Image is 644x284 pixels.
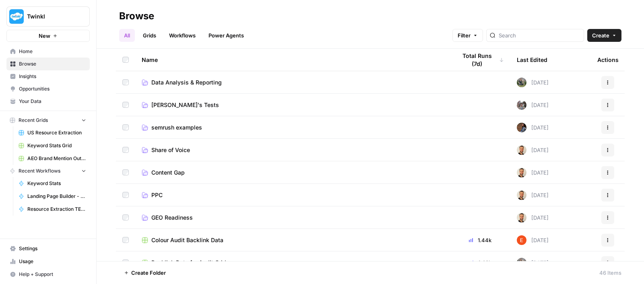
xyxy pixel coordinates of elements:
span: Landing Page Builder - Alt 1 [27,193,86,200]
span: GEO Readiness [151,214,193,222]
span: Home [19,48,86,55]
span: Keyword Stats [27,180,86,187]
a: AEO Brand Mention Outreach [15,152,90,165]
span: Create Folder [131,269,166,277]
div: Name [142,49,444,71]
div: Browse [119,10,154,23]
button: New [6,30,90,42]
img: ggqkytmprpadj6gr8422u7b6ymfp [517,168,526,177]
span: Content Gap [151,169,185,177]
input: Search [499,31,580,39]
div: 1.43k [456,259,504,267]
span: Opportunities [19,85,86,93]
span: Data Analysis & Reporting [151,78,222,86]
span: New [39,32,50,40]
span: Create [592,31,609,39]
a: [PERSON_NAME]'s Tests [142,101,444,109]
button: Create [587,29,621,42]
a: Landing Page Builder - Alt 1 [15,190,90,203]
a: Backlink Data for Audit Grid [142,259,444,267]
img: 5rjaoe5bq89bhl67ztm0su0fb5a8 [517,258,526,268]
span: Insights [19,73,86,80]
img: a2mlt6f1nb2jhzcjxsuraj5rj4vi [517,100,526,110]
div: [DATE] [517,145,549,155]
a: Usage [6,255,90,268]
a: Opportunities [6,82,90,95]
span: US Resource Extraction [27,129,86,136]
button: Help + Support [6,268,90,281]
a: GEO Readiness [142,214,444,222]
img: 5rjaoe5bq89bhl67ztm0su0fb5a8 [517,78,526,87]
span: Resource Extraction TEST - [PERSON_NAME] [27,206,86,213]
a: Resource Extraction TEST - [PERSON_NAME] [15,203,90,216]
button: Recent Grids [6,114,90,126]
a: All [119,29,135,42]
span: semrush examples [151,123,202,132]
span: Usage [19,258,86,265]
a: Browse [6,58,90,70]
span: [PERSON_NAME]'s Tests [151,101,219,109]
span: PPC [151,191,163,199]
a: Colour Audit Backlink Data [142,236,444,244]
a: PPC [142,191,444,199]
img: Twinkl Logo [9,9,24,24]
span: Settings [19,245,86,252]
img: ggqkytmprpadj6gr8422u7b6ymfp [517,190,526,200]
div: Total Runs (7d) [456,49,504,71]
button: Recent Workflows [6,165,90,177]
a: Share of Voice [142,146,444,154]
div: [DATE] [517,190,549,200]
div: [DATE] [517,235,549,245]
a: Keyword Stats [15,177,90,190]
div: Last Edited [517,49,547,71]
div: Actions [597,49,619,71]
img: ggqkytmprpadj6gr8422u7b6ymfp [517,145,526,155]
span: Recent Grids [19,117,48,124]
a: Power Agents [204,29,249,42]
button: Filter [452,29,483,42]
a: Your Data [6,95,90,108]
button: Create Folder [119,266,171,279]
div: [DATE] [517,168,549,177]
a: Data Analysis & Reporting [142,78,444,86]
span: Your Data [19,98,86,105]
a: Insights [6,70,90,83]
div: [DATE] [517,123,549,132]
a: Grids [138,29,161,42]
span: Twinkl [27,12,76,21]
a: Content Gap [142,169,444,177]
img: ggqkytmprpadj6gr8422u7b6ymfp [517,213,526,222]
div: [DATE] [517,100,549,110]
img: 8y9pl6iujm21he1dbx14kgzmrglr [517,235,526,245]
span: AEO Brand Mention Outreach [27,155,86,162]
div: [DATE] [517,78,549,87]
span: Backlink Data for Audit Grid [151,259,226,267]
span: Share of Voice [151,146,190,154]
a: Home [6,45,90,58]
a: Workflows [164,29,200,42]
img: awj6ga5l37uips87mhndydh57ioo [517,123,526,132]
div: 46 Items [599,269,621,277]
a: semrush examples [142,123,444,132]
span: Filter [458,31,471,39]
span: Browse [19,60,86,68]
div: [DATE] [517,258,549,268]
button: Workspace: Twinkl [6,6,90,27]
span: Help + Support [19,271,86,278]
a: Settings [6,242,90,255]
span: Keyword Stats Grid [27,142,86,149]
a: US Resource Extraction [15,126,90,139]
span: Colour Audit Backlink Data [151,236,223,244]
div: [DATE] [517,213,549,222]
div: 1.44k [456,236,504,244]
span: Recent Workflows [19,167,60,175]
a: Keyword Stats Grid [15,139,90,152]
